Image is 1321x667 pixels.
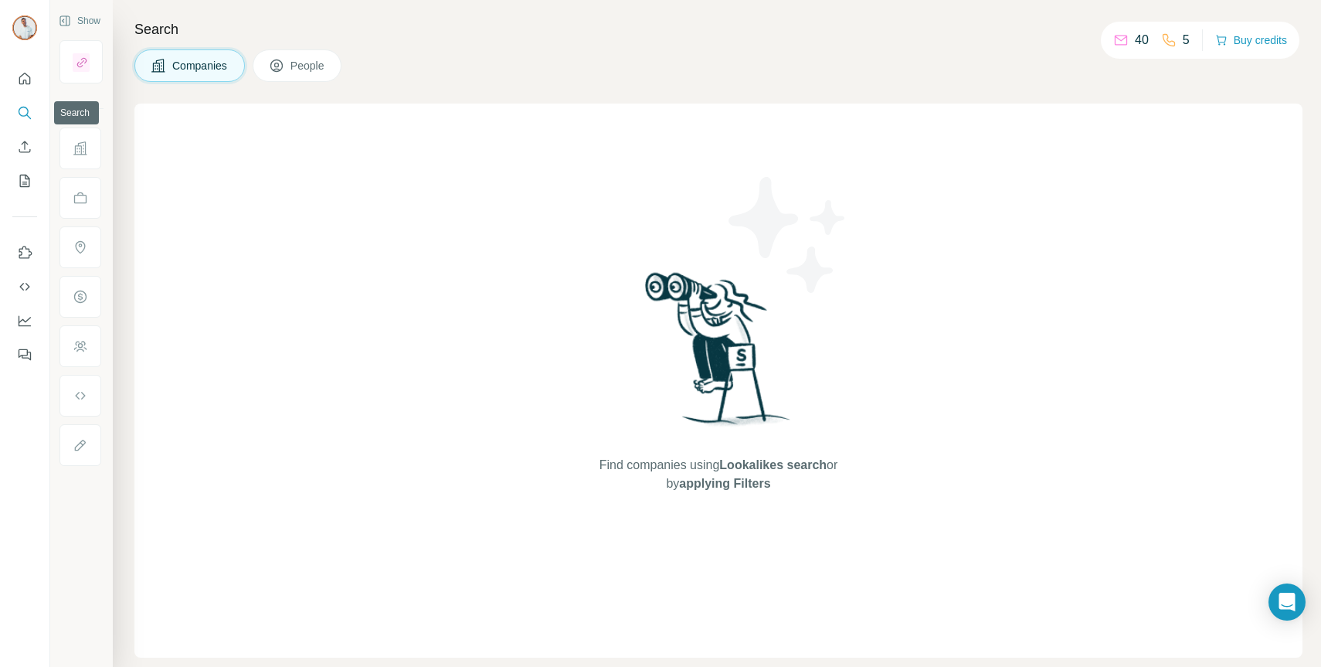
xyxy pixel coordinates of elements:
span: Lookalikes search [719,458,827,471]
button: Quick start [12,65,37,93]
button: My lists [12,167,37,195]
p: 40 [1135,31,1149,49]
span: Find companies using or by [595,456,842,493]
div: Open Intercom Messenger [1268,584,1306,621]
button: Search [12,99,37,127]
button: Dashboard [12,307,37,335]
img: Avatar [12,15,37,40]
button: Use Surfe on LinkedIn [12,239,37,267]
p: 5 [1183,31,1190,49]
button: Enrich CSV [12,133,37,161]
span: Companies [172,58,229,73]
img: Surfe Illustration - Stars [718,165,857,305]
button: Feedback [12,341,37,369]
button: Use Surfe API [12,273,37,301]
img: Surfe Illustration - Woman searching with binoculars [638,268,799,441]
h4: Search [134,19,1302,40]
span: People [290,58,326,73]
button: Buy credits [1215,29,1287,51]
button: Show [48,9,111,32]
span: applying Filters [679,477,770,490]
